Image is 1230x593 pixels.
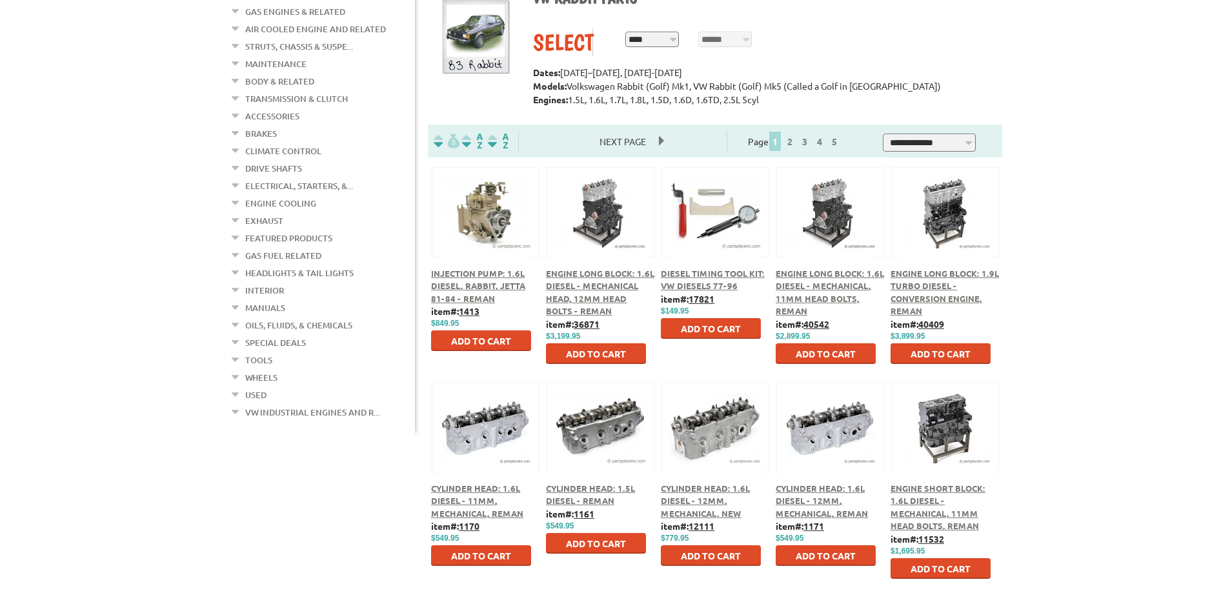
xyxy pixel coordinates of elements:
b: item#: [661,293,714,305]
a: Featured Products [245,230,332,246]
a: VW Industrial Engines and R... [245,404,379,421]
button: Add to Cart [776,343,876,364]
strong: Dates: [533,66,560,78]
a: Drive Shafts [245,160,302,177]
button: Add to Cart [661,318,761,339]
span: $779.95 [661,534,689,543]
a: Cylinder Head: 1.5L Diesel - Reman [546,483,635,507]
button: Add to Cart [431,545,531,566]
span: Add to Cart [566,348,626,359]
span: $3,899.95 [891,332,925,341]
a: Oils, Fluids, & Chemicals [245,317,352,334]
span: $549.95 [431,534,459,543]
button: Add to Cart [891,558,991,579]
b: item#: [661,520,714,532]
b: item#: [431,305,479,317]
a: Engine Long Block: 1.9L Turbo Diesel - Conversion Engine, Reman [891,268,999,317]
span: Add to Cart [681,323,741,334]
strong: Models: [533,80,567,92]
u: 36871 [574,318,600,330]
div: Select [533,28,592,56]
a: Engine Long Block: 1.6L Diesel - Mechanical Head, 12mm Head Bolts - Reman [546,268,654,317]
span: $2,899.95 [776,332,810,341]
p: [DATE]–[DATE], [DATE]-[DATE] Volkswagen Rabbit (Golf) Mk1, VW Rabbit (Golf) Mk5 (Called a Golf in... [533,66,993,106]
a: Special Deals [245,334,306,351]
span: Add to Cart [911,563,971,574]
a: Injection Pump: 1.6L Diesel, Rabbit, Jetta 81-84 - Reman [431,268,525,304]
a: 2 [784,136,796,147]
strong: Engines: [533,94,568,105]
img: filterpricelow.svg [434,134,459,148]
b: item#: [431,520,479,532]
a: Cylinder Head: 1.6L Diesel - 11mm, Mechanical, Reman [431,483,523,519]
button: Add to Cart [546,533,646,554]
a: Cylinder Head: 1.6L Diesel - 12mm, Mechanical, New [661,483,750,519]
button: Add to Cart [661,545,761,566]
span: $549.95 [776,534,803,543]
u: 1413 [459,305,479,317]
a: Interior [245,282,284,299]
span: Add to Cart [911,348,971,359]
a: Tools [245,352,272,368]
a: Wheels [245,369,277,386]
a: 4 [814,136,825,147]
span: $149.95 [661,307,689,316]
img: Sort by Sales Rank [485,134,511,148]
b: item#: [891,533,944,545]
a: Manuals [245,299,285,316]
span: Add to Cart [566,538,626,549]
a: Maintenance [245,55,307,72]
span: Next Page [587,132,659,151]
button: Add to Cart [776,545,876,566]
a: Body & Related [245,73,314,90]
a: Used [245,387,267,403]
b: item#: [776,520,824,532]
b: item#: [546,508,594,519]
u: 1171 [803,520,824,532]
a: Engine Cooling [245,195,316,212]
u: 40542 [803,318,829,330]
u: 1170 [459,520,479,532]
span: $549.95 [546,521,574,530]
a: 3 [799,136,811,147]
a: Engine Short Block: 1.6L Diesel - Mechanical, 11mm Head Bolts, Reman [891,483,985,532]
a: Gas Fuel Related [245,247,321,264]
span: $3,199.95 [546,332,580,341]
span: $1,695.95 [891,547,925,556]
a: Headlights & Tail Lights [245,265,354,281]
span: Diesel Timing Tool Kit: VW Diesels 77-96 [661,268,765,292]
u: 40409 [918,318,944,330]
a: Exhaust [245,212,283,229]
img: Sort by Headline [459,134,485,148]
span: Cylinder Head: 1.6L Diesel - 12mm, Mechanical, Reman [776,483,868,519]
a: Engine Long Block: 1.6L Diesel - Mechanical, 11mm Head Bolts, Reman [776,268,884,317]
div: Page [727,130,862,152]
u: 17821 [689,293,714,305]
span: Add to Cart [451,335,511,347]
u: 1161 [574,508,594,519]
a: Accessories [245,108,299,125]
b: item#: [546,318,600,330]
u: 12111 [689,520,714,532]
span: 1 [769,132,781,151]
button: Add to Cart [546,343,646,364]
a: Struts, Chassis & Suspe... [245,38,353,55]
a: 5 [829,136,840,147]
span: Add to Cart [796,550,856,561]
a: Next Page [587,136,659,147]
a: Gas Engines & Related [245,3,345,20]
a: Climate Control [245,143,321,159]
a: Air Cooled Engine and Related [245,21,386,37]
u: 11532 [918,533,944,545]
span: Add to Cart [451,550,511,561]
button: Add to Cart [891,343,991,364]
span: Add to Cart [681,550,741,561]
